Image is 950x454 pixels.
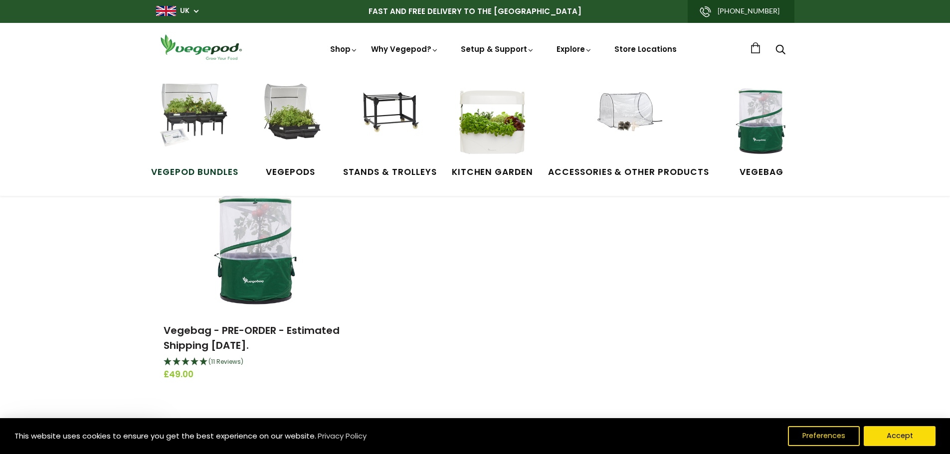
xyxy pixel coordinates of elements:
[724,84,799,158] img: VegeBag
[455,84,530,158] img: Kitchen Garden
[353,84,427,158] img: Stands & Trolleys
[14,431,316,441] span: This website uses cookies to ensure you get the best experience on our website.
[316,427,368,445] a: Privacy Policy (opens in a new tab)
[591,84,666,158] img: Accessories & Other Products
[164,323,340,352] a: Vegebag - PRE-ORDER - Estimated Shipping [DATE].
[164,356,351,369] div: 4.91 Stars - 11
[452,166,533,179] span: Kitchen Garden
[343,166,437,179] span: Stands & Trolleys
[775,45,785,56] a: Search
[156,33,246,61] img: Vegepod
[724,166,799,179] span: VegeBag
[157,84,232,158] img: Vegepod Bundles
[548,166,709,179] span: Accessories & Other Products
[151,166,238,179] span: Vegepod Bundles
[194,187,319,312] img: Vegebag - PRE-ORDER - Estimated Shipping August 20th.
[724,84,799,178] a: VegeBag
[614,44,677,54] a: Store Locations
[330,44,358,82] a: Shop
[164,368,351,381] span: £49.00
[557,44,592,54] a: Explore
[151,84,238,178] a: Vegepod Bundles
[343,84,437,178] a: Stands & Trolleys
[864,426,936,446] button: Accept
[461,44,535,54] a: Setup & Support
[156,6,176,16] img: gb_large.png
[253,166,328,179] span: Vegepods
[180,6,190,16] a: UK
[253,84,328,158] img: Raised Garden Kits
[208,357,243,366] span: (11 Reviews)
[452,84,533,178] a: Kitchen Garden
[548,84,709,178] a: Accessories & Other Products
[788,426,860,446] button: Preferences
[253,84,328,178] a: Vegepods
[371,44,439,54] a: Why Vegepod?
